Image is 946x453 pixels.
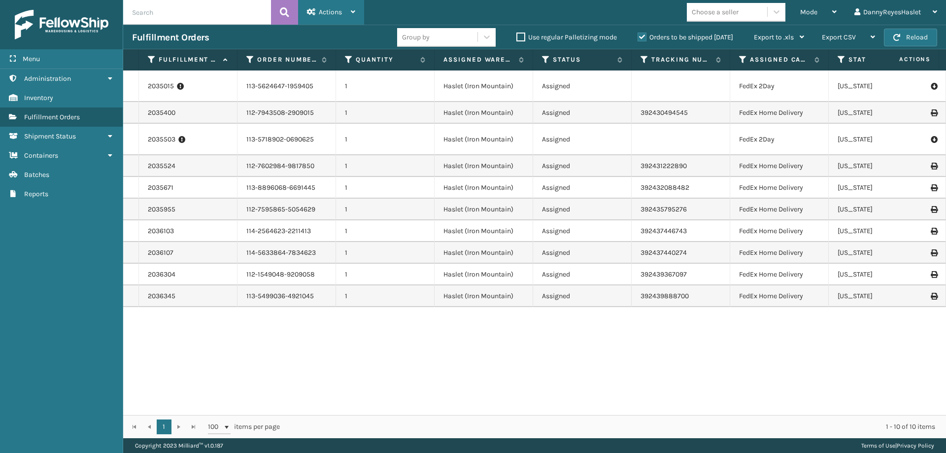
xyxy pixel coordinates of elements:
[435,242,533,264] td: Haslet (Iron Mountain)
[132,32,209,43] h3: Fulfillment Orders
[931,81,937,91] i: Pull Label
[730,242,829,264] td: FedEx Home Delivery
[148,291,175,301] a: 2036345
[237,285,336,307] td: 113-5499036-4921045
[931,293,937,300] i: Print Label
[533,242,632,264] td: Assigned
[800,8,817,16] span: Mode
[319,8,342,16] span: Actions
[435,124,533,155] td: Haslet (Iron Mountain)
[829,285,927,307] td: [US_STATE]
[931,184,937,191] i: Print Label
[641,162,687,170] a: 392431222890
[533,264,632,285] td: Assigned
[730,102,829,124] td: FedEx Home Delivery
[24,190,48,198] span: Reports
[148,135,175,144] a: 2035503
[829,155,927,177] td: [US_STATE]
[861,438,934,453] div: |
[336,220,435,242] td: 1
[208,422,223,432] span: 100
[336,177,435,199] td: 1
[829,70,927,102] td: [US_STATE]
[641,205,687,213] a: 392435795276
[730,177,829,199] td: FedEx Home Delivery
[641,108,688,117] a: 392430494545
[435,220,533,242] td: Haslet (Iron Mountain)
[336,155,435,177] td: 1
[553,55,612,64] label: Status
[443,55,514,64] label: Assigned Warehouse
[157,419,171,434] a: 1
[730,155,829,177] td: FedEx Home Delivery
[533,177,632,199] td: Assigned
[148,81,174,91] a: 2035015
[829,102,927,124] td: [US_STATE]
[336,199,435,220] td: 1
[692,7,739,17] div: Choose a seller
[15,10,108,39] img: logo
[651,55,711,64] label: Tracking Number
[435,285,533,307] td: Haslet (Iron Mountain)
[829,177,927,199] td: [US_STATE]
[730,124,829,155] td: FedEx 2Day
[237,242,336,264] td: 114-5633864-7834623
[237,199,336,220] td: 112-7595865-5054629
[159,55,218,64] label: Fulfillment Order Id
[23,55,40,63] span: Menu
[638,33,733,41] label: Orders to be shipped [DATE]
[208,419,280,434] span: items per page
[24,74,71,83] span: Administration
[435,70,533,102] td: Haslet (Iron Mountain)
[148,205,175,214] a: 2035955
[641,227,687,235] a: 392437446743
[931,109,937,116] i: Print Label
[730,199,829,220] td: FedEx Home Delivery
[237,264,336,285] td: 112-1549048-9209058
[336,285,435,307] td: 1
[148,161,175,171] a: 2035524
[24,132,76,140] span: Shipment Status
[730,220,829,242] td: FedEx Home Delivery
[829,199,927,220] td: [US_STATE]
[237,70,336,102] td: 113-5624647-1959405
[24,94,53,102] span: Inventory
[402,32,430,42] div: Group by
[516,33,617,41] label: Use regular Palletizing mode
[336,124,435,155] td: 1
[861,442,895,449] a: Terms of Use
[294,422,935,432] div: 1 - 10 of 10 items
[931,163,937,170] i: Print Label
[148,183,173,193] a: 2035671
[533,285,632,307] td: Assigned
[931,249,937,256] i: Print Label
[533,124,632,155] td: Assigned
[829,220,927,242] td: [US_STATE]
[237,177,336,199] td: 113-8896068-6691445
[641,248,687,257] a: 392437440274
[533,220,632,242] td: Assigned
[336,242,435,264] td: 1
[884,29,937,46] button: Reload
[868,51,937,68] span: Actions
[148,248,173,258] a: 2036107
[237,155,336,177] td: 112-7602984-9817850
[237,124,336,155] td: 113-5718902-0690625
[435,102,533,124] td: Haslet (Iron Mountain)
[931,228,937,235] i: Print Label
[897,442,934,449] a: Privacy Policy
[730,70,829,102] td: FedEx 2Day
[533,155,632,177] td: Assigned
[822,33,856,41] span: Export CSV
[754,33,794,41] span: Export to .xls
[829,264,927,285] td: [US_STATE]
[435,199,533,220] td: Haslet (Iron Mountain)
[641,270,687,279] a: 392439367097
[435,264,533,285] td: Haslet (Iron Mountain)
[336,102,435,124] td: 1
[356,55,415,64] label: Quantity
[135,438,223,453] p: Copyright 2023 Milliard™ v 1.0.187
[931,206,937,213] i: Print Label
[24,113,80,121] span: Fulfillment Orders
[148,108,175,118] a: 2035400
